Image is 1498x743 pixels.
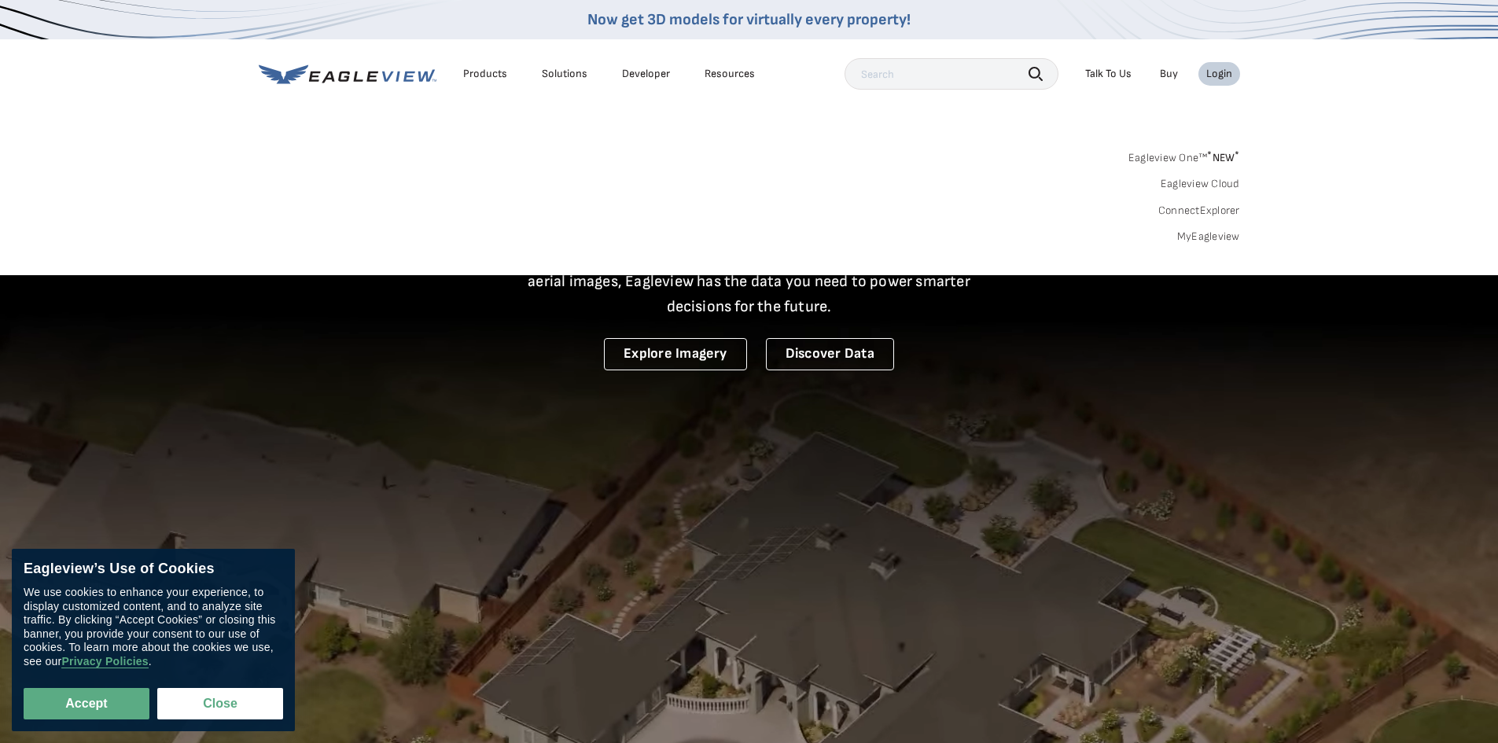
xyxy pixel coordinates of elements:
[622,67,670,81] a: Developer
[24,586,283,668] div: We use cookies to enhance your experience, to display customized content, and to analyze site tra...
[463,67,507,81] div: Products
[542,67,587,81] div: Solutions
[157,688,283,719] button: Close
[1160,67,1178,81] a: Buy
[24,561,283,578] div: Eagleview’s Use of Cookies
[766,338,894,370] a: Discover Data
[587,10,911,29] a: Now get 3D models for virtually every property!
[1206,67,1232,81] div: Login
[604,338,747,370] a: Explore Imagery
[1085,67,1132,81] div: Talk To Us
[1128,146,1240,164] a: Eagleview One™*NEW*
[61,655,148,668] a: Privacy Policies
[845,58,1058,90] input: Search
[24,688,149,719] button: Accept
[1207,151,1239,164] span: NEW
[1158,204,1240,218] a: ConnectExplorer
[509,244,990,319] p: A new era starts here. Built on more than 3.5 billion high-resolution aerial images, Eagleview ha...
[1161,177,1240,191] a: Eagleview Cloud
[705,67,755,81] div: Resources
[1177,230,1240,244] a: MyEagleview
